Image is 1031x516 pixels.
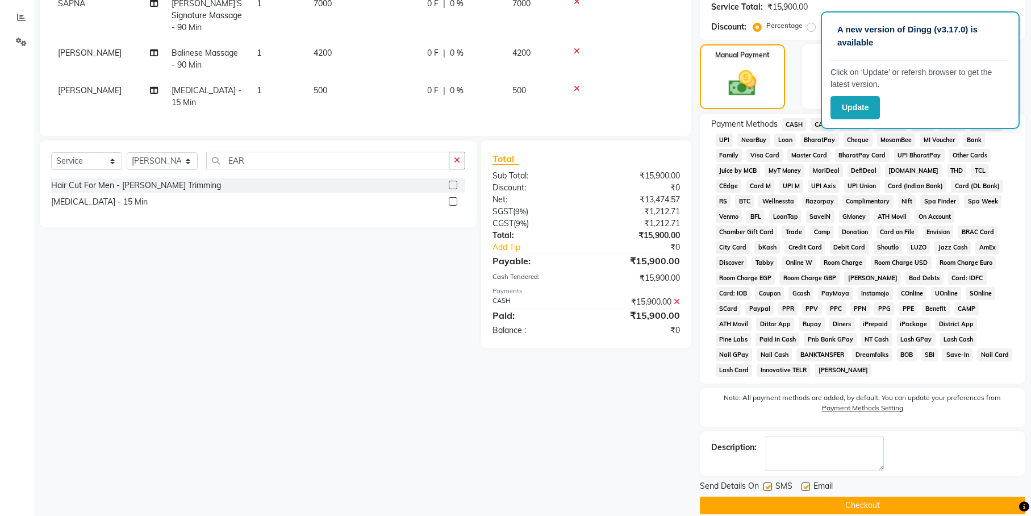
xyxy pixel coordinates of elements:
span: LUZO [907,241,930,254]
span: Paid in Cash [755,333,799,346]
span: iPrepaid [859,318,892,331]
span: ATH Movil [716,318,752,331]
span: MariDeal [809,164,843,177]
span: District App [935,318,977,331]
span: UOnline [931,287,961,300]
div: ( ) [484,206,586,218]
span: Room Charge USD [871,256,932,269]
span: [PERSON_NAME] [58,85,122,95]
img: _cash.svg [720,67,765,99]
span: Room Charge Euro [936,256,996,269]
a: Add Tip [484,242,603,253]
span: TCL [971,164,989,177]
span: Master Card [787,149,830,162]
span: Instamojo [858,287,893,300]
div: Balance : [484,324,586,336]
span: [DOMAIN_NAME] [885,164,942,177]
div: ₹15,900.00 [586,170,688,182]
span: 500 [314,85,327,95]
span: Comp [810,226,834,239]
span: Nift [898,195,916,208]
label: Percentage [766,20,803,31]
p: A new version of Dingg (v3.17.0) is available [837,23,1003,49]
div: Net: [484,194,586,206]
span: PayMaya [818,287,853,300]
div: ₹0 [603,242,688,253]
span: 500 [512,85,526,95]
span: Visa Card [746,149,783,162]
span: Benefit [922,302,950,315]
div: Payments [492,286,679,296]
span: Card (DL Bank) [951,180,1003,193]
span: PPR [778,302,798,315]
span: Room Charge EGP [716,272,775,285]
span: Family [716,149,742,162]
span: Debit Card [830,241,869,254]
div: Service Total: [711,1,763,13]
div: Discount: [484,182,586,194]
div: ₹15,900.00 [586,309,688,322]
span: UPI BharatPay [894,149,945,162]
span: Bad Debts [905,272,944,285]
span: bKash [754,241,780,254]
span: Spa Finder [920,195,959,208]
button: Update [830,96,880,119]
label: Fixed [820,20,837,31]
span: BharatPay Card [835,149,890,162]
span: 4200 [512,48,531,58]
div: [MEDICAL_DATA] - 15 Min [51,196,148,208]
span: Chamber Gift Card [716,226,778,239]
span: Complimentary [842,195,894,208]
p: Click on ‘Update’ or refersh browser to get the latest version. [830,66,1010,90]
div: Discount: [711,21,746,33]
span: CEdge [716,180,742,193]
div: CASH [484,296,586,308]
span: City Card [716,241,750,254]
span: Card (Indian Bank) [884,180,947,193]
span: CGST [492,218,514,228]
span: LoanTap [769,210,802,223]
span: THD [947,164,967,177]
span: GMoney [839,210,870,223]
span: 1 [257,85,261,95]
div: Paid: [484,309,586,322]
span: Paypal [745,302,774,315]
span: MI Voucher [920,134,958,147]
span: SMS [775,480,792,494]
span: Lash Cash [940,333,977,346]
span: Nail GPay [716,348,753,361]
span: MyT Money [765,164,804,177]
span: BTC [735,195,754,208]
div: ₹0 [586,324,688,336]
span: Save-In [942,348,972,361]
span: Rupay [799,318,825,331]
span: Envision [923,226,954,239]
span: 4200 [314,48,332,58]
label: Manual Payment [715,50,770,60]
span: COnline [898,287,927,300]
span: SOnline [966,287,995,300]
span: Balinese Massage - 90 Min [172,48,238,70]
span: | [443,85,445,97]
div: ₹0 [586,182,688,194]
span: RS [716,195,731,208]
span: Venmo [716,210,742,223]
span: 9% [516,219,527,228]
span: NearBuy [737,134,770,147]
span: BRAC Card [958,226,997,239]
span: BANKTANSFER [796,348,848,361]
span: On Account [915,210,954,223]
span: BFL [746,210,765,223]
div: Description: [711,442,757,453]
span: PPC [827,302,846,315]
span: UPI [716,134,733,147]
span: Innovative TELR [757,364,810,377]
span: AmEx [975,241,999,254]
span: Cheque [844,134,873,147]
span: Loan [774,134,796,147]
span: Send Details On [700,480,759,494]
div: ₹15,900.00 [586,296,688,308]
span: Card on File [876,226,919,239]
span: Nail Cash [757,348,792,361]
span: Total [492,153,519,165]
